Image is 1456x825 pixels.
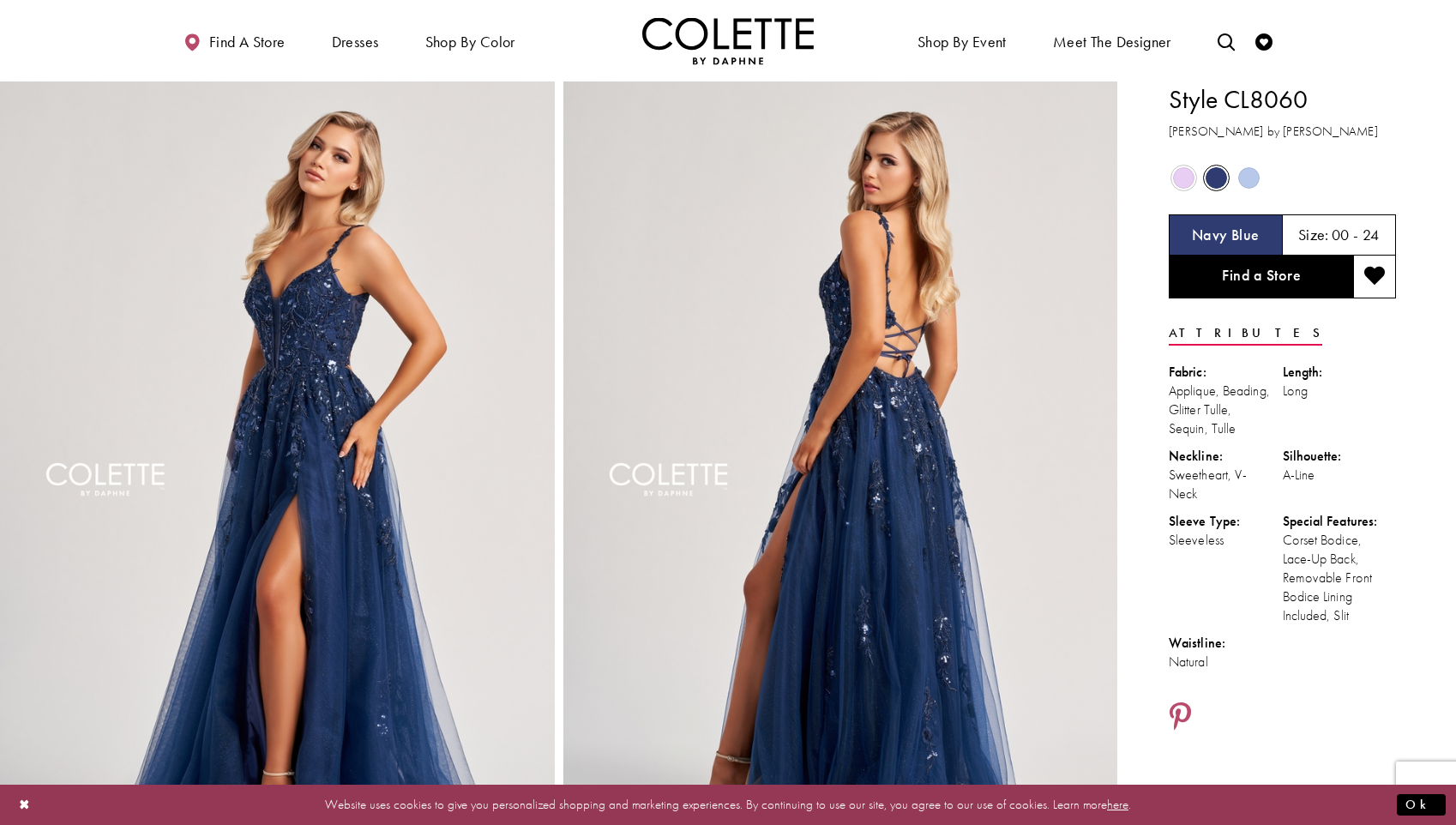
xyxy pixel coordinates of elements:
a: Find a Store [1169,256,1353,298]
div: Natural [1169,653,1283,671]
button: Add to wishlist [1353,256,1396,298]
h3: [PERSON_NAME] by [PERSON_NAME] [1169,122,1396,142]
a: here [1107,796,1128,813]
div: Corset Bodice, Lace-Up Back, Removable Front Bodice Lining Included, Slit [1283,531,1397,625]
div: Special Features: [1283,512,1397,531]
button: Close Dialog [10,790,39,820]
div: Applique, Beading, Glitter Tulle, Sequin, Tulle [1169,382,1283,438]
span: Size: [1298,225,1329,244]
p: Website uses cookies to give you personalized shopping and marketing experiences. By continuing t... [123,793,1333,816]
h5: 00 - 24 [1332,226,1380,244]
div: Waistline: [1169,634,1283,653]
div: Product color controls state depends on size chosen [1169,161,1396,194]
div: Neckline: [1169,447,1283,466]
button: Submit Dialog [1397,794,1446,816]
div: Silhouette: [1283,447,1397,466]
h1: Style CL8060 [1169,81,1396,117]
div: Navy Blue [1201,163,1231,193]
div: Lilac [1169,163,1199,193]
div: A-Line [1283,466,1397,485]
div: Fabric: [1169,363,1283,382]
div: Bluebell [1234,163,1264,193]
div: Long [1283,382,1397,400]
a: Attributes [1169,321,1322,346]
div: Sleeveless [1169,531,1283,550]
div: Sleeve Type: [1169,512,1283,531]
a: Share using Pinterest - Opens in new tab [1169,702,1192,734]
div: Sweetheart, V-Neck [1169,466,1283,503]
h5: Chosen color [1192,226,1260,244]
div: Length: [1283,363,1397,382]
